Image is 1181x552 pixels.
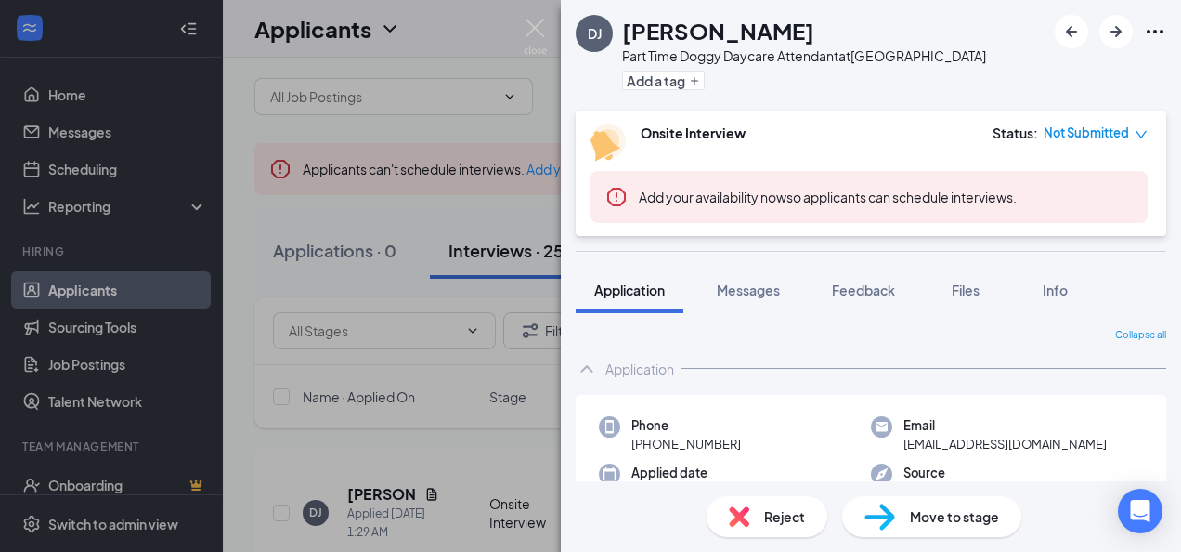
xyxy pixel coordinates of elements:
div: Part Time Doggy Daycare Attendant at [GEOGRAPHIC_DATA] [622,46,986,65]
svg: ArrowRight [1105,20,1127,43]
span: Reject [764,506,805,527]
span: [EMAIL_ADDRESS][DOMAIN_NAME] [903,435,1107,453]
span: Files [952,282,980,298]
span: Move to stage [910,506,999,527]
span: down [1135,128,1148,141]
span: Applied date [631,464,716,482]
div: Open Intercom Messenger [1118,489,1162,533]
svg: Plus [689,75,700,86]
h1: [PERSON_NAME] [622,15,814,46]
svg: Error [605,186,628,208]
span: Source [903,464,945,482]
span: Feedback [832,282,895,298]
svg: Ellipses [1144,20,1166,43]
svg: ChevronUp [576,358,598,380]
span: Email [903,416,1107,435]
span: so applicants can schedule interviews. [639,189,1017,205]
div: Status : [993,124,1038,142]
span: Application [594,282,665,298]
span: Info [1043,282,1068,298]
div: DJ [588,24,602,43]
span: Phone [631,416,741,435]
div: Application [605,360,674,378]
button: ArrowRight [1099,15,1133,48]
span: Collapse all [1115,328,1166,343]
button: Add your availability now [639,188,786,206]
b: Onsite Interview [641,125,746,141]
span: Not Submitted [1044,124,1129,142]
span: Messages [717,282,780,298]
button: ArrowLeftNew [1055,15,1088,48]
button: PlusAdd a tag [622,71,705,90]
svg: ArrowLeftNew [1060,20,1083,43]
span: [PHONE_NUMBER] [631,435,741,453]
